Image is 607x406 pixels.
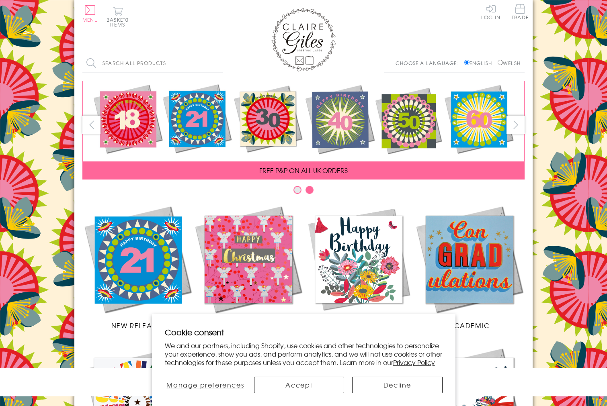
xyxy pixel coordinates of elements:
span: 0 items [110,16,129,28]
input: Search [215,54,223,72]
a: Birthdays [303,204,414,330]
label: Welsh [498,59,521,67]
h2: Cookie consent [165,326,443,338]
button: Decline [352,377,442,393]
button: prev [82,116,100,134]
button: Carousel Page 2 (Current Slide) [306,186,314,194]
a: Log In [481,4,500,20]
a: Academic [414,204,525,330]
input: Search all products [82,54,223,72]
button: Basket0 items [107,6,129,27]
span: New Releases [111,320,164,330]
label: English [464,59,496,67]
button: Accept [254,377,344,393]
input: English [464,60,470,65]
p: We and our partners, including Shopify, use cookies and other technologies to personalize your ex... [165,341,443,366]
a: New Releases [82,204,193,330]
span: Academic [449,320,490,330]
span: Manage preferences [166,380,244,390]
img: Claire Giles Greetings Cards [271,8,336,71]
span: Trade [512,4,529,20]
a: Trade [512,4,529,21]
a: Privacy Policy [393,357,435,367]
button: Menu [82,5,98,22]
button: next [507,116,525,134]
div: Carousel Pagination [82,186,525,198]
p: Choose a language: [396,59,463,67]
input: Welsh [498,60,503,65]
span: Menu [82,16,98,23]
button: Carousel Page 1 [293,186,301,194]
a: Christmas [193,204,303,330]
button: Manage preferences [164,377,246,393]
span: FREE P&P ON ALL UK ORDERS [259,165,348,175]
